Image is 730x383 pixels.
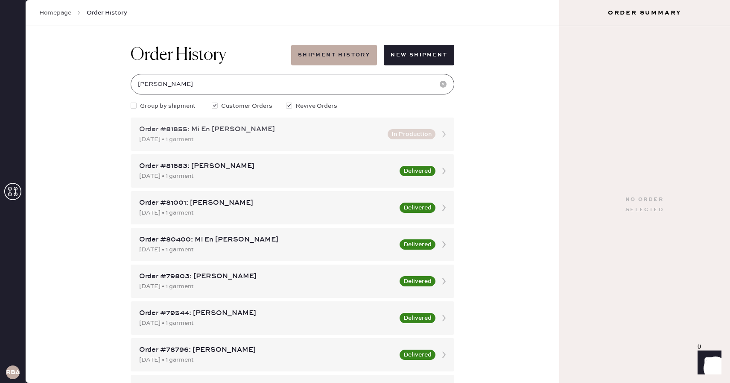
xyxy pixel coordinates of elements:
div: Order #81001: [PERSON_NAME] [139,198,394,208]
h3: Order Summary [559,9,730,17]
button: New Shipment [384,45,454,65]
div: [DATE] • 1 garment [139,318,394,328]
div: Order #79803: [PERSON_NAME] [139,271,394,282]
div: No order selected [625,194,664,215]
button: Delivered [400,350,435,360]
button: In Production [388,129,435,139]
input: Search by order number, customer name, email or phone number [131,74,454,94]
button: Delivered [400,203,435,213]
div: [DATE] • 1 garment [139,171,394,181]
div: Order #79544: [PERSON_NAME] [139,308,394,318]
button: Delivered [400,239,435,250]
h3: RBA [6,369,20,375]
div: Order #78796: [PERSON_NAME] [139,345,394,355]
span: Group by shipment [140,101,196,111]
span: Order History [87,9,127,17]
button: Delivered [400,276,435,286]
div: [DATE] • 1 garment [139,135,383,144]
div: [DATE] • 1 garment [139,245,394,254]
div: Order #81855: Mi En [PERSON_NAME] [139,124,383,135]
a: Homepage [39,9,71,17]
button: Delivered [400,313,435,323]
button: Shipment History [291,45,377,65]
span: Revive Orders [295,101,337,111]
h1: Order History [131,45,226,65]
div: Order #81683: [PERSON_NAME] [139,161,394,171]
iframe: Front Chat [689,345,726,381]
div: Order #80400: Mi En [PERSON_NAME] [139,235,394,245]
div: [DATE] • 1 garment [139,355,394,365]
div: [DATE] • 1 garment [139,208,394,218]
div: [DATE] • 1 garment [139,282,394,291]
button: Delivered [400,166,435,176]
span: Customer Orders [221,101,272,111]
